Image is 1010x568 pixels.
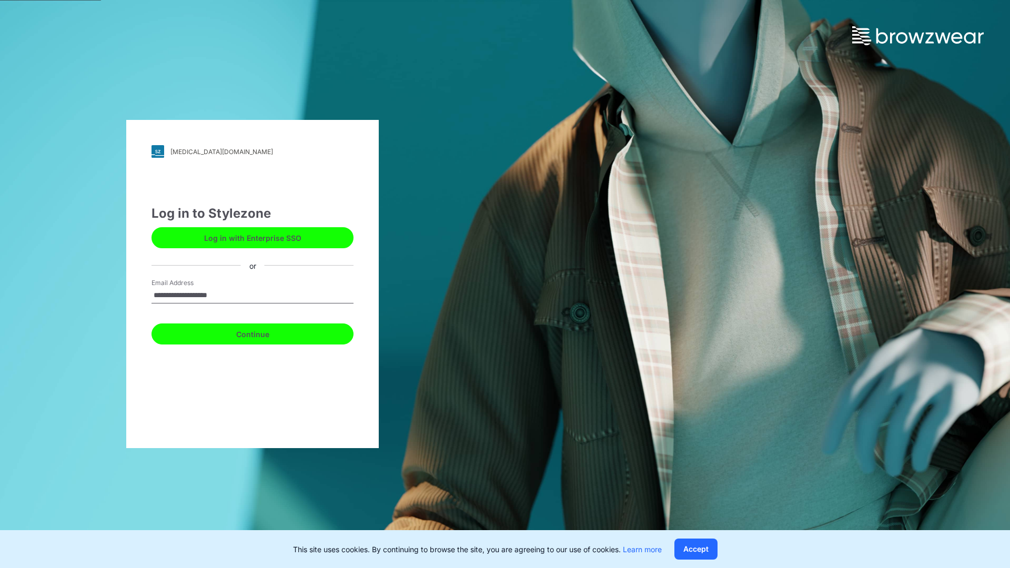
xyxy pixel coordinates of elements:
p: This site uses cookies. By continuing to browse the site, you are agreeing to our use of cookies. [293,544,662,555]
a: Learn more [623,545,662,554]
label: Email Address [151,278,225,288]
img: svg+xml;base64,PHN2ZyB3aWR0aD0iMjgiIGhlaWdodD0iMjgiIHZpZXdCb3g9IjAgMCAyOCAyOCIgZmlsbD0ibm9uZSIgeG... [151,145,164,158]
img: browzwear-logo.73288ffb.svg [852,26,984,45]
div: [MEDICAL_DATA][DOMAIN_NAME] [170,148,273,156]
button: Accept [674,539,718,560]
div: Log in to Stylezone [151,204,353,223]
a: [MEDICAL_DATA][DOMAIN_NAME] [151,145,353,158]
button: Log in with Enterprise SSO [151,227,353,248]
div: or [241,260,265,271]
button: Continue [151,323,353,344]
